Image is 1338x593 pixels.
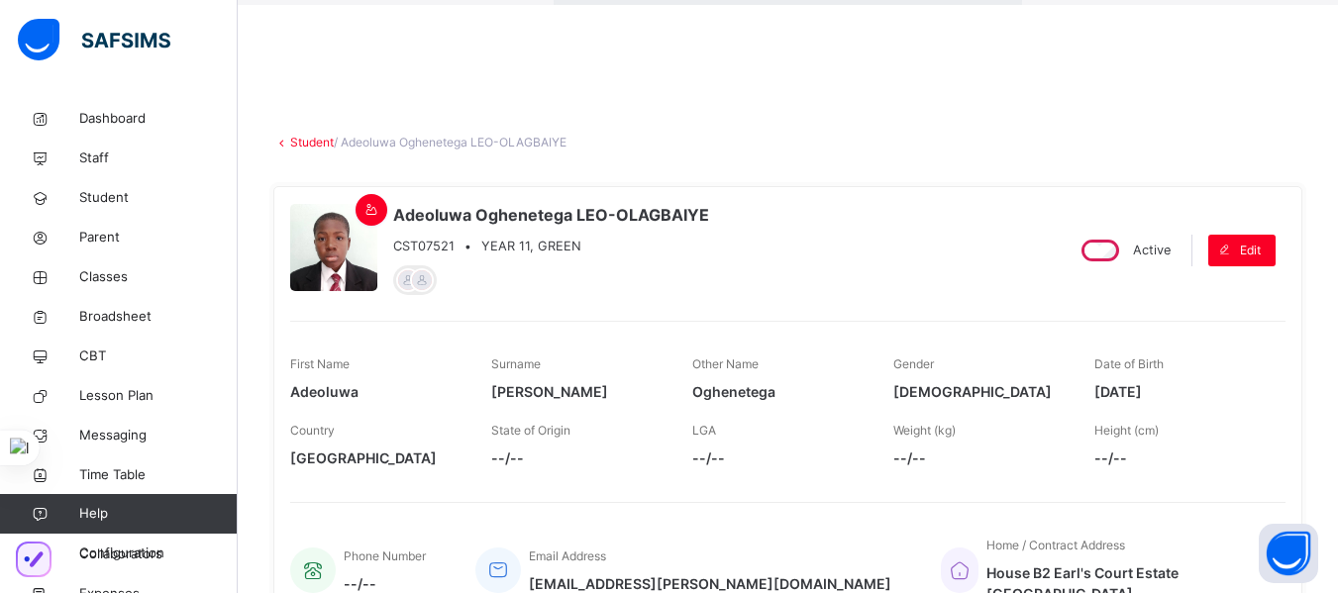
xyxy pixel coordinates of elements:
span: Other Name [692,356,759,371]
span: Surname [491,356,541,371]
span: Configuration [79,544,237,563]
span: Gender [893,356,934,371]
button: Open asap [1259,524,1318,583]
span: [PERSON_NAME] [491,381,663,402]
span: Weight (kg) [893,423,956,438]
span: [DEMOGRAPHIC_DATA] [893,381,1065,402]
span: Active [1133,243,1171,257]
span: Lesson Plan [79,386,238,406]
span: --/-- [1094,447,1266,468]
span: Dashboard [79,109,238,129]
span: Student [79,188,238,208]
span: State of Origin [491,423,570,438]
span: LGA [692,423,716,438]
span: Time Table [79,465,238,485]
div: • [393,237,709,255]
span: Help [79,504,237,524]
span: YEAR 11, GREEN [481,239,581,253]
span: Country [290,423,335,438]
span: CST07521 [393,237,455,255]
span: CBT [79,346,238,366]
span: Classes [79,267,238,287]
span: Home / Contract Address [986,538,1125,552]
span: [GEOGRAPHIC_DATA] [290,447,462,468]
span: Edit [1240,242,1261,259]
span: Adeoluwa Oghenetega LEO-OLAGBAIYE [393,203,709,227]
a: Student [290,135,334,149]
span: Height (cm) [1094,423,1159,438]
span: --/-- [491,447,663,468]
span: Date of Birth [1094,356,1164,371]
span: Parent [79,228,238,247]
span: First Name [290,356,350,371]
span: Phone Number [344,548,426,563]
span: Adeoluwa [290,381,462,402]
span: Messaging [79,426,238,445]
span: / Adeoluwa Oghenetega LEO-OLAGBAIYE [334,135,566,149]
span: [DATE] [1094,381,1266,402]
span: Broadsheet [79,307,238,327]
span: --/-- [692,447,864,468]
span: --/-- [893,447,1065,468]
span: Email Address [529,548,606,563]
img: safsims [18,19,170,60]
span: Staff [79,148,238,168]
span: Oghenetega [692,381,864,402]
